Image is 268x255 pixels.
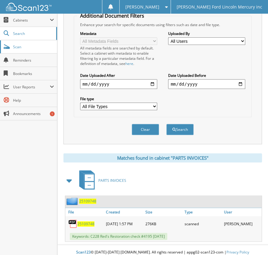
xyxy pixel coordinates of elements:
[70,233,167,240] span: Keywords: C228 Red's Restoration check #4195 [DATE]
[13,18,50,23] span: Cabinets
[166,124,194,135] button: Search
[104,218,144,230] div: [DATE] 1:57 PM
[79,199,96,204] a: 25109748
[183,208,222,216] a: Type
[132,124,159,135] button: Clear
[125,5,159,9] span: [PERSON_NAME]
[66,197,79,205] img: folder2.png
[50,111,55,116] div: 1
[13,58,54,63] span: Reminders
[183,218,222,230] div: scanned
[80,96,157,101] label: File type
[63,153,262,162] div: Matches found in cabinet "PARTS INVOICES"
[13,31,53,36] span: Search
[177,5,262,9] span: [PERSON_NAME] Ford Lincoln Mercury inc
[13,111,54,116] span: Announcements
[13,44,54,49] span: Scan
[80,31,157,36] label: Metadata
[144,208,183,216] a: Size
[13,84,50,90] span: User Reports
[77,12,147,19] legend: Additional Document Filters
[6,3,52,11] img: scan123-logo-white.svg
[13,98,54,103] span: Help
[168,73,245,78] label: Date Uploaded Before
[125,61,133,66] a: here
[226,250,249,255] a: Privacy Policy
[168,31,245,36] label: Uploaded By
[65,208,104,216] a: File
[68,219,77,228] img: PDF.png
[222,218,262,230] div: [PERSON_NAME]
[76,168,126,192] a: PARTS INVOICES
[77,22,249,27] div: Enhance your search for specific documents using filters such as date and file type.
[76,250,91,255] span: Scan123
[222,208,262,216] a: User
[13,71,54,76] span: Bookmarks
[168,79,245,89] input: end
[104,208,144,216] a: Created
[80,73,157,78] label: Date Uploaded After
[77,221,94,226] a: 25109748
[98,178,126,183] span: PARTS INVOICES
[80,46,157,66] div: All metadata fields are searched by default. Select a cabinet with metadata to enable filtering b...
[80,79,157,89] input: start
[144,218,183,230] div: 276KB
